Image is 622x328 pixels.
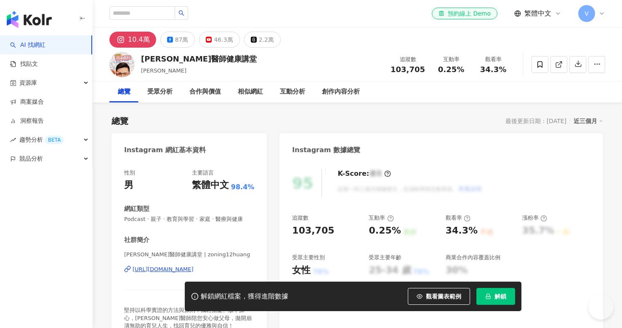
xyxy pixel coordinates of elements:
div: 觀看率 [477,55,509,64]
a: 預約線上 Demo [432,8,497,19]
a: [URL][DOMAIN_NAME] [124,266,254,273]
div: 總覽 [112,115,128,127]
button: 觀看圖表範例 [408,288,470,305]
button: 46.3萬 [199,32,239,48]
div: 0.25% [369,224,401,237]
span: search [178,10,184,16]
span: [PERSON_NAME] [141,67,186,74]
div: 87萬 [175,34,189,46]
span: 競品分析 [19,149,43,168]
span: 103,705 [391,65,425,74]
div: 社群簡介 [124,236,149,245]
div: 追蹤數 [292,214,308,222]
div: 網紅類型 [124,204,149,213]
div: 10.4萬 [128,34,150,46]
span: 解鎖 [494,293,506,300]
span: 0.25% [438,65,464,74]
div: 總覽 [118,87,130,97]
div: 女性 [292,264,311,277]
div: 相似網紅 [238,87,263,97]
span: V [585,9,589,18]
span: [PERSON_NAME]醫師健康講堂 | zoning12huang [124,251,254,258]
button: 87萬 [160,32,195,48]
img: logo [7,11,52,28]
div: [PERSON_NAME]醫師健康講堂 [141,54,257,64]
button: 2.2萬 [244,32,281,48]
div: 創作內容分析 [322,87,360,97]
div: 男 [124,179,133,192]
div: 受眾主要年齡 [369,254,401,261]
a: 找貼文 [10,60,38,68]
div: 預約線上 Demo [439,9,491,18]
div: 觀看率 [446,214,470,222]
div: 漲粉率 [522,214,547,222]
span: rise [10,137,16,143]
div: 性別 [124,169,135,177]
div: Instagram 數據總覽 [292,145,360,155]
div: 互動率 [435,55,467,64]
span: lock [485,293,491,299]
div: 34.3% [446,224,478,237]
div: 受眾主要性別 [292,254,325,261]
span: 趨勢分析 [19,130,64,149]
div: 互動率 [369,214,393,222]
div: 2.2萬 [259,34,274,46]
div: 103,705 [292,224,334,237]
div: 受眾分析 [147,87,173,97]
span: Podcast · 親子 · 教育與學習 · 家庭 · 醫療與健康 [124,215,254,223]
div: 最後更新日期：[DATE] [505,118,566,124]
div: 46.3萬 [214,34,233,46]
button: 10.4萬 [109,32,156,48]
div: 主要語言 [192,169,214,177]
div: BETA [45,136,64,144]
a: 商案媒合 [10,98,44,106]
a: searchAI 找網紅 [10,41,45,49]
span: 繁體中文 [524,9,551,18]
div: 解鎖網紅檔案，獲得進階數據 [201,292,288,301]
img: KOL Avatar [109,52,135,77]
div: 商業合作內容覆蓋比例 [446,254,500,261]
span: 資源庫 [19,73,37,92]
div: Instagram 網紅基本資料 [124,145,206,155]
button: 解鎖 [476,288,515,305]
div: 繁體中文 [192,179,229,192]
div: K-Score : [338,169,391,178]
div: 近三個月 [574,116,603,126]
span: 觀看圖表範例 [426,293,461,300]
span: 98.4% [231,183,255,192]
span: 34.3% [480,65,506,74]
a: 洞察報告 [10,117,44,125]
div: 追蹤數 [391,55,425,64]
div: [URL][DOMAIN_NAME] [133,266,194,273]
div: 合作與價值 [189,87,221,97]
div: 互動分析 [280,87,305,97]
